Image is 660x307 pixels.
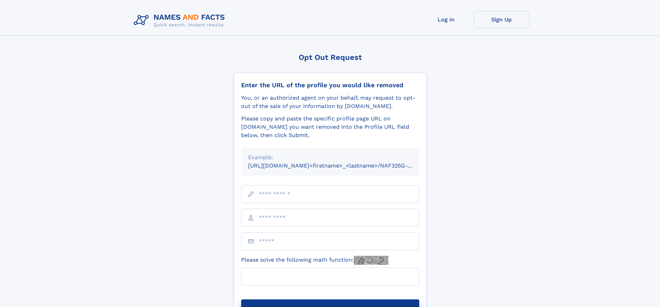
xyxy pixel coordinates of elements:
[241,256,388,265] label: Please solve the following math function:
[474,11,529,28] a: Sign Up
[241,81,419,89] div: Enter the URL of the profile you would like removed
[241,115,419,139] div: Please copy and paste the specific profile page URL on [DOMAIN_NAME] you want removed into the Pr...
[241,94,419,110] div: You, or an authorized agent on your behalf, may request to opt-out of the sale of your informatio...
[248,162,432,169] small: [URL][DOMAIN_NAME]<firstname>_<lastname>/NAF325G-xxxxxxxx
[131,11,231,30] img: Logo Names and Facts
[248,153,412,162] div: Example:
[419,11,474,28] a: Log In
[234,53,426,62] div: Opt Out Request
